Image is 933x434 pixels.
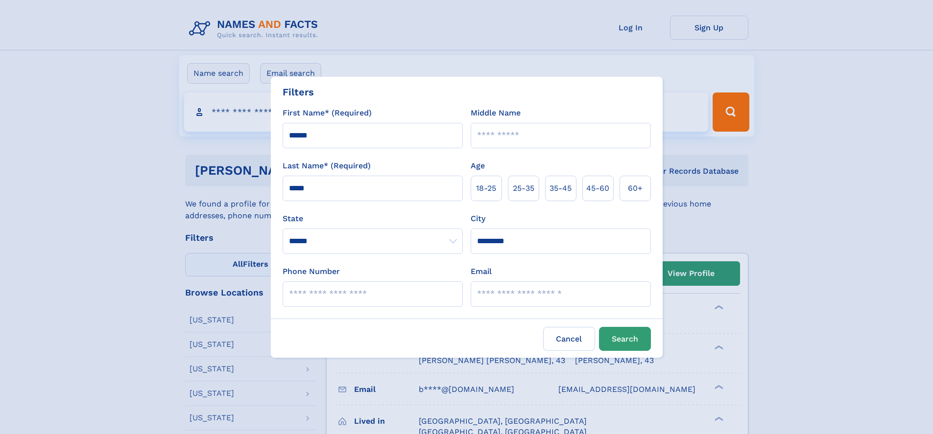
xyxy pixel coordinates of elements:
span: 45‑60 [586,183,609,194]
span: 25‑35 [513,183,534,194]
label: Phone Number [283,266,340,277]
label: Last Name* (Required) [283,160,371,172]
label: First Name* (Required) [283,107,372,119]
span: 60+ [628,183,643,194]
button: Search [599,327,651,351]
label: Middle Name [471,107,521,119]
span: 18‑25 [476,183,496,194]
label: Cancel [543,327,595,351]
label: State [283,213,463,225]
label: Age [471,160,485,172]
label: City [471,213,485,225]
div: Filters [283,85,314,99]
span: 35‑45 [550,183,572,194]
label: Email [471,266,492,277]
